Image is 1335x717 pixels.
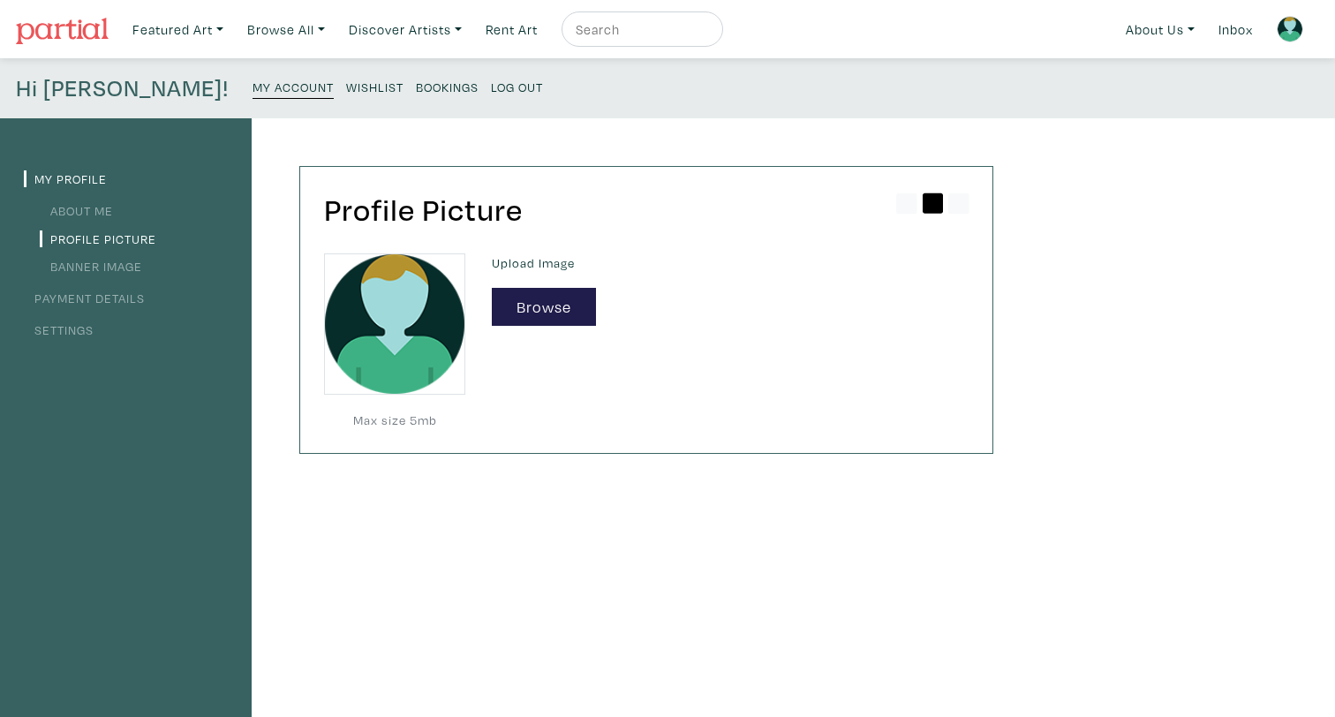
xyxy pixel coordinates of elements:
img: avatar.png [1277,16,1303,42]
a: About Me [40,202,113,219]
a: Payment Details [24,290,145,306]
a: Discover Artists [341,11,470,48]
input: Search [574,19,706,41]
a: Inbox [1211,11,1261,48]
a: Banner Image [40,258,142,275]
a: Profile Picture [40,230,156,247]
small: Max size 5mb [324,411,465,430]
h2: Profile Picture [324,191,969,229]
a: Featured Art [124,11,231,48]
a: Browse All [239,11,333,48]
label: Upload Image [492,253,969,273]
a: My Account [253,74,334,99]
img: avatar.png [324,253,465,395]
a: Settings [24,321,94,338]
a: My Profile [24,170,107,187]
a: Log Out [491,74,543,98]
h4: Hi [PERSON_NAME]! [16,74,229,102]
small: My Account [253,79,334,95]
a: Rent Art [478,11,546,48]
a: Bookings [416,74,479,98]
a: About Us [1118,11,1203,48]
small: Bookings [416,79,479,95]
small: Wishlist [346,79,404,95]
button: Browse [492,288,596,326]
small: Log Out [491,79,543,95]
a: Wishlist [346,74,404,98]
